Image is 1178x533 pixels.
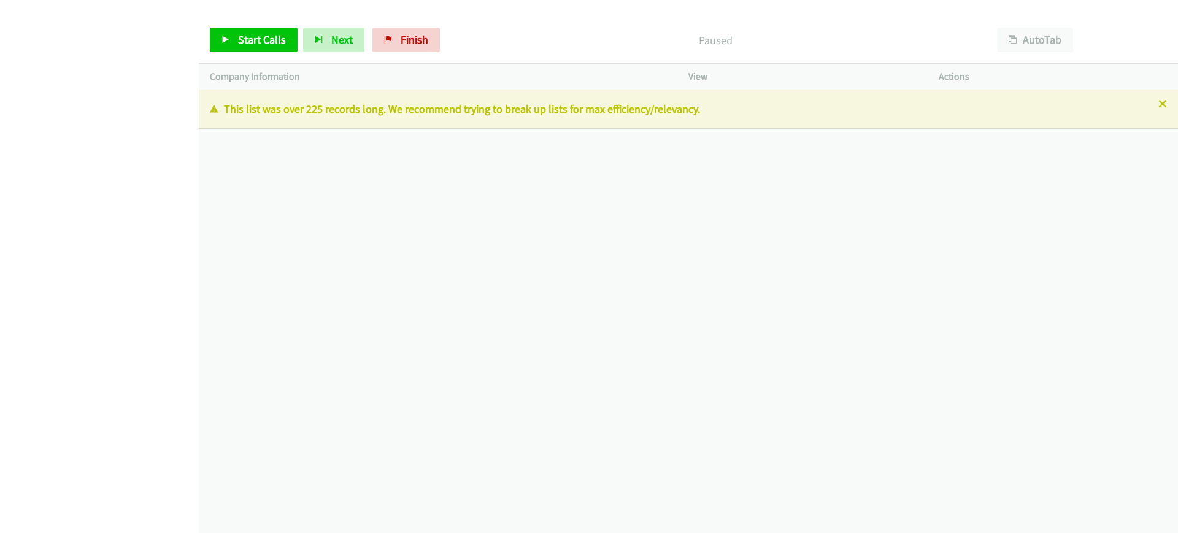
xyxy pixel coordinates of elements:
[331,33,353,47] span: Next
[238,33,286,47] span: Start Calls
[210,69,666,84] p: Company Information
[939,69,1167,84] p: Actions
[210,28,298,52] a: Start Calls
[456,32,975,48] p: Paused
[401,33,428,47] span: Finish
[372,28,440,52] a: Finish
[997,28,1073,52] button: AutoTab
[210,101,1167,117] p: This list was over 225 records long. We recommend trying to break up lists for max efficiency/rel...
[303,28,364,52] button: Next
[688,69,917,84] p: View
